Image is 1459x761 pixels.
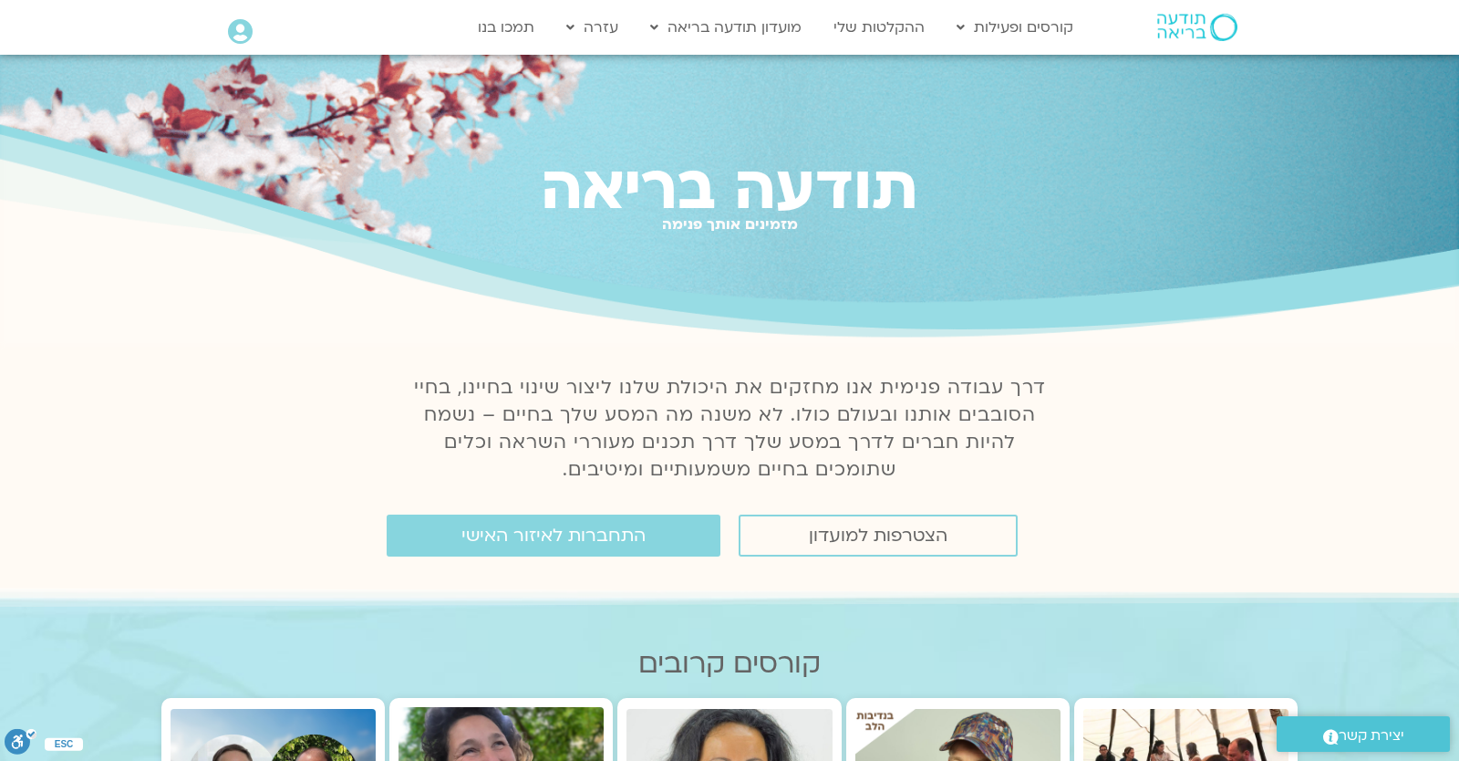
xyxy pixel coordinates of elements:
h2: קורסים קרובים [161,648,1298,680]
img: תודעה בריאה [1157,14,1237,41]
span: יצירת קשר [1339,724,1404,748]
span: התחברות לאיזור האישי [461,526,646,546]
a: קורסים ופעילות [947,10,1082,45]
a: ההקלטות שלי [824,10,934,45]
a: מועדון תודעה בריאה [641,10,811,45]
a: תמכו בנו [469,10,543,45]
p: דרך עבודה פנימית אנו מחזקים את היכולת שלנו ליצור שינוי בחיינו, בחיי הסובבים אותנו ובעולם כולו. לא... [403,374,1056,484]
a: עזרה [557,10,627,45]
a: התחברות לאיזור האישי [387,515,720,557]
a: הצטרפות למועדון [739,515,1018,557]
span: הצטרפות למועדון [809,526,947,546]
a: יצירת קשר [1277,716,1450,752]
